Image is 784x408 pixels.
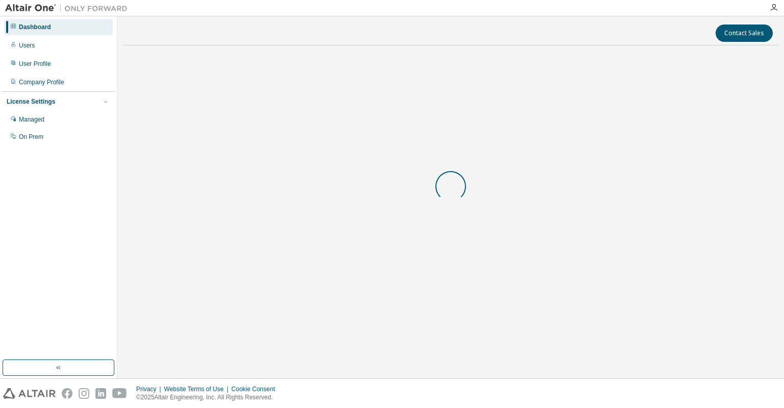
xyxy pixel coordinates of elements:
img: youtube.svg [112,388,127,399]
div: On Prem [19,133,43,141]
div: Website Terms of Use [164,385,231,393]
p: © 2025 Altair Engineering, Inc. All Rights Reserved. [136,393,281,402]
div: User Profile [19,60,51,68]
img: linkedin.svg [95,388,106,399]
div: Users [19,41,35,50]
div: Managed [19,115,44,124]
img: facebook.svg [62,388,72,399]
div: Company Profile [19,78,64,86]
img: altair_logo.svg [3,388,56,399]
div: Privacy [136,385,164,393]
div: Dashboard [19,23,51,31]
img: instagram.svg [79,388,89,399]
button: Contact Sales [716,25,773,42]
div: Cookie Consent [231,385,281,393]
div: License Settings [7,98,55,106]
img: Altair One [5,3,133,13]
